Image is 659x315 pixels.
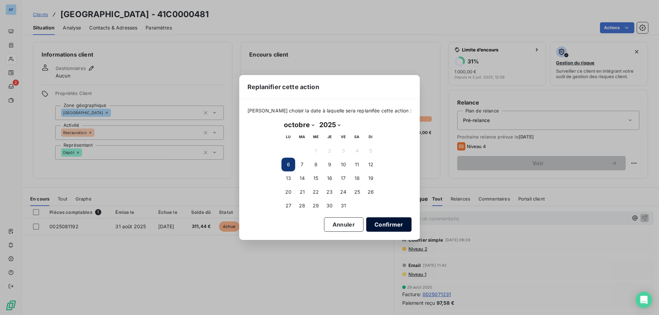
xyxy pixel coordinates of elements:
button: 5 [364,144,378,158]
th: mercredi [309,130,323,144]
span: Replanifier cette action [247,82,319,92]
button: 31 [336,199,350,213]
button: 3 [336,144,350,158]
th: lundi [281,130,295,144]
th: dimanche [364,130,378,144]
button: 4 [350,144,364,158]
th: mardi [295,130,309,144]
button: 7 [295,158,309,171]
button: 1 [309,144,323,158]
button: 11 [350,158,364,171]
button: 14 [295,171,309,185]
button: 16 [323,171,336,185]
button: 21 [295,185,309,199]
button: Annuler [324,217,363,232]
button: 20 [281,185,295,199]
th: samedi [350,130,364,144]
button: 28 [295,199,309,213]
button: 8 [309,158,323,171]
button: Confirmer [366,217,412,232]
button: 6 [281,158,295,171]
button: 9 [323,158,336,171]
th: jeudi [323,130,336,144]
button: 2 [323,144,336,158]
button: 25 [350,185,364,199]
button: 19 [364,171,378,185]
button: 29 [309,199,323,213]
button: 17 [336,171,350,185]
button: 12 [364,158,378,171]
div: Open Intercom Messenger [636,292,652,308]
button: 30 [323,199,336,213]
span: [PERSON_NAME] choisir la date à laquelle sera replanifée cette action : [247,107,412,114]
button: 13 [281,171,295,185]
button: 23 [323,185,336,199]
button: 15 [309,171,323,185]
button: 18 [350,171,364,185]
th: vendredi [336,130,350,144]
button: 10 [336,158,350,171]
button: 26 [364,185,378,199]
button: 27 [281,199,295,213]
button: 24 [336,185,350,199]
button: 22 [309,185,323,199]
